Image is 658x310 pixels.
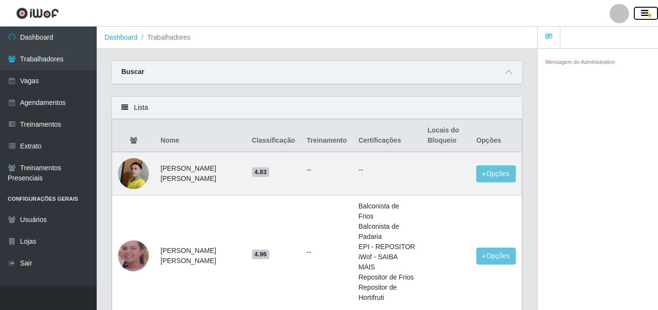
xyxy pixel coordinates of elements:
th: Opções [470,119,522,152]
ul: -- [307,247,347,257]
img: 1723661842524.jpeg [118,158,149,189]
li: Repositor de Frios [358,272,416,282]
th: Nome [155,119,246,152]
button: Opções [476,248,516,265]
th: Certificações [352,119,422,152]
li: Repositor de Hortifruti [358,282,416,303]
img: 1703094437419.jpeg [118,235,149,276]
strong: Buscar [121,68,144,75]
button: Opções [476,165,516,182]
td: [PERSON_NAME] [PERSON_NAME] [155,152,246,195]
li: Balconista de Frios [358,201,416,221]
ul: -- [307,165,347,175]
th: Treinamento [301,119,352,152]
span: 4.83 [252,167,269,177]
li: Trabalhadores [138,32,191,43]
span: 4.96 [252,250,269,259]
li: Balconista de Padaria [358,221,416,242]
nav: breadcrumb [97,27,537,49]
th: Locais do Bloqueio [422,119,470,152]
a: Dashboard [104,33,138,41]
small: Mensagem do Administrativo [545,59,615,65]
div: Lista [112,97,522,119]
img: CoreUI Logo [16,7,59,19]
p: -- [358,165,416,175]
li: iWof - SAIBA MAIS [358,252,416,272]
li: EPI - REPOSITOR [358,242,416,252]
th: Classificação [246,119,301,152]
